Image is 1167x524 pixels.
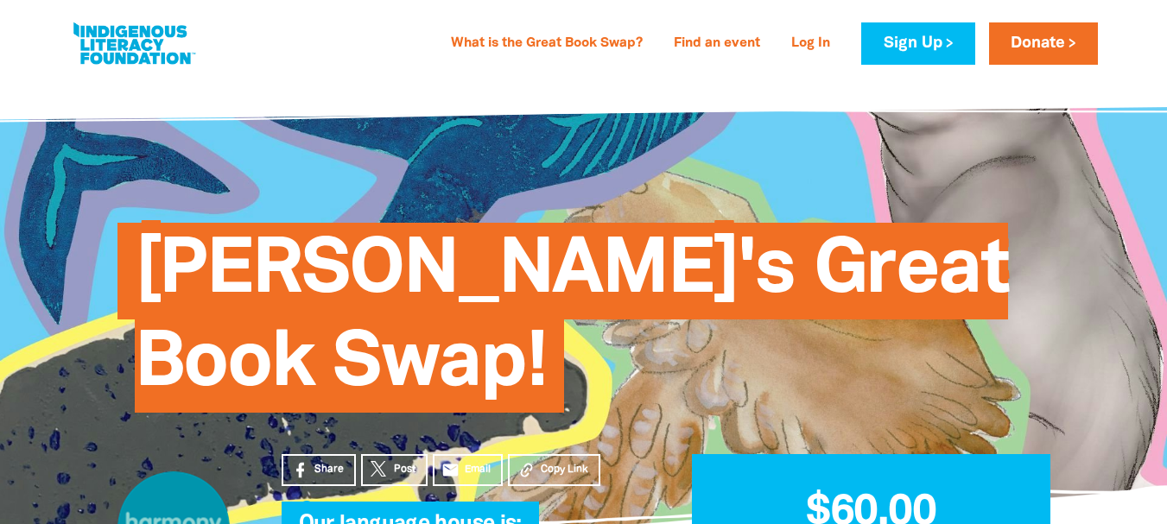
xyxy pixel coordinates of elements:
span: Copy Link [541,462,588,477]
span: Email [465,462,491,477]
a: Log In [781,30,840,58]
span: Post [394,462,415,477]
span: Share [314,462,344,477]
a: Donate [989,22,1098,65]
a: Sign Up [861,22,974,65]
a: Find an event [663,30,771,58]
a: Post [361,454,428,486]
button: Copy Link [508,454,600,486]
i: email [441,461,460,479]
a: What is the Great Book Swap? [441,30,653,58]
span: [PERSON_NAME]'s Great Book Swap! [135,236,1009,413]
a: emailEmail [433,454,504,486]
a: Share [282,454,356,486]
